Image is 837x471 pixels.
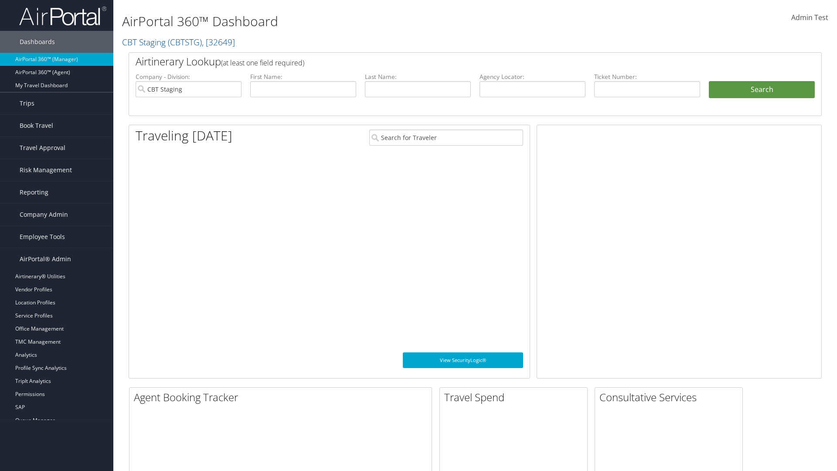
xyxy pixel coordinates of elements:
span: Risk Management [20,159,72,181]
span: Admin Test [791,13,828,22]
h2: Agent Booking Tracker [134,390,432,405]
h1: Traveling [DATE] [136,126,232,145]
span: Trips [20,92,34,114]
span: Book Travel [20,115,53,137]
span: Dashboards [20,31,55,53]
h1: AirPortal 360™ Dashboard [122,12,593,31]
img: airportal-logo.png [19,6,106,26]
label: Ticket Number: [594,72,700,81]
span: ( CBTSTG ) [168,36,202,48]
label: Last Name: [365,72,471,81]
span: (at least one field required) [221,58,304,68]
h2: Consultative Services [599,390,742,405]
label: Company - Division: [136,72,242,81]
h2: Travel Spend [444,390,587,405]
a: Admin Test [791,4,828,31]
label: First Name: [250,72,356,81]
span: Travel Approval [20,137,65,159]
a: View SecurityLogic® [403,352,523,368]
span: Reporting [20,181,48,203]
a: CBT Staging [122,36,235,48]
span: AirPortal® Admin [20,248,71,270]
span: Company Admin [20,204,68,225]
span: , [ 32649 ] [202,36,235,48]
span: Employee Tools [20,226,65,248]
h2: Airtinerary Lookup [136,54,757,69]
button: Search [709,81,815,99]
input: Search for Traveler [369,130,523,146]
label: Agency Locator: [480,72,585,81]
